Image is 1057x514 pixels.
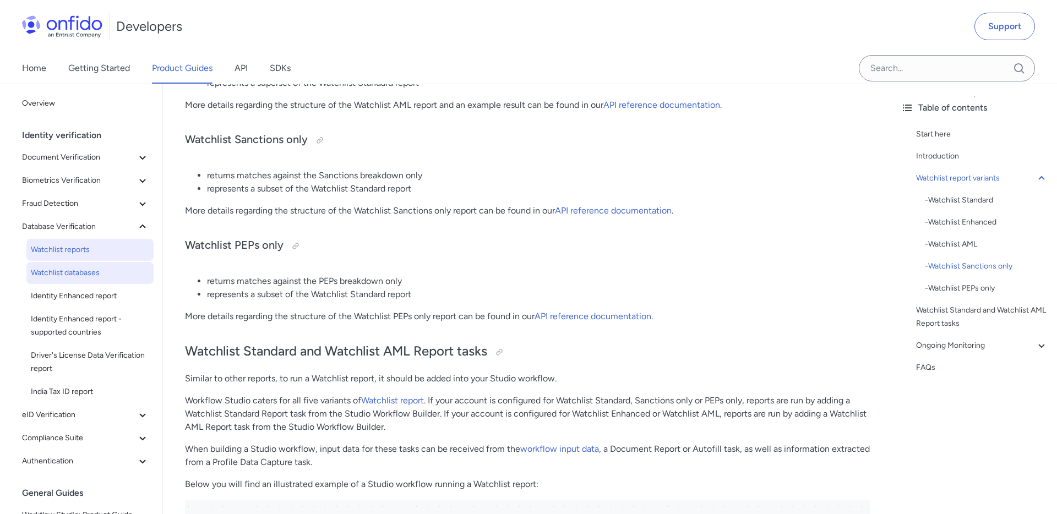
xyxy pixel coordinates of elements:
[925,282,1048,295] div: - Watchlist PEPs only
[207,275,870,288] li: returns matches against the PEPs breakdown only
[925,238,1048,251] div: - Watchlist AML
[22,124,158,146] div: Identity verification
[925,238,1048,251] a: -Watchlist AML
[22,151,136,164] span: Document Verification
[185,342,870,361] h2: Watchlist Standard and Watchlist AML Report tasks
[925,194,1048,207] a: -Watchlist Standard
[916,150,1048,163] a: Introduction
[185,478,870,491] p: Below you will find an illustrated example of a Studio workflow running a Watchlist report:
[31,243,149,256] span: Watchlist reports
[26,285,154,307] a: Identity Enhanced report
[361,395,424,406] a: Watchlist report
[901,101,1048,114] div: Table of contents
[207,182,870,195] li: represents a subset of the Watchlist Standard report
[185,442,870,469] p: When building a Studio workflow, input data for these tasks can be received from the , a Document...
[235,53,248,84] a: API
[185,132,870,149] h3: Watchlist Sanctions only
[18,216,154,238] button: Database Verification
[925,260,1048,273] a: -Watchlist Sanctions only
[22,15,102,37] img: Onfido Logo
[555,205,672,216] a: API reference documentation
[535,311,651,321] a: API reference documentation
[22,97,149,110] span: Overview
[116,18,182,35] h1: Developers
[22,408,136,422] span: eID Verification
[185,310,870,323] p: More details regarding the structure of the Watchlist PEPs only report can be found in our .
[22,197,136,210] span: Fraud Detection
[22,431,136,445] span: Compliance Suite
[26,381,154,403] a: India Tax ID report
[26,345,154,380] a: Driver's License Data Verification report
[185,237,870,255] h3: Watchlist PEPs only
[26,262,154,284] a: Watchlist databases
[925,216,1048,229] div: - Watchlist Enhanced
[22,174,136,187] span: Biometrics Verification
[31,349,149,375] span: Driver's License Data Verification report
[925,194,1048,207] div: - Watchlist Standard
[916,172,1048,185] a: Watchlist report variants
[31,289,149,303] span: Identity Enhanced report
[185,99,870,112] p: More details regarding the structure of the Watchlist AML report and an example result can be fou...
[31,313,149,339] span: Identity Enhanced report - supported countries
[26,239,154,261] a: Watchlist reports
[916,128,1048,141] a: Start here
[270,53,291,84] a: SDKs
[18,146,154,168] button: Document Verification
[22,482,158,504] div: General Guides
[916,339,1048,352] a: Ongoing Monitoring
[18,193,154,215] button: Fraud Detection
[31,266,149,280] span: Watchlist databases
[185,204,870,217] p: More details regarding the structure of the Watchlist Sanctions only report can be found in our .
[916,361,1048,374] a: FAQs
[859,55,1035,81] input: Onfido search input field
[974,13,1035,40] a: Support
[18,427,154,449] button: Compliance Suite
[207,169,870,182] li: returns matches against the Sanctions breakdown only
[18,404,154,426] button: eID Verification
[916,304,1048,330] a: Watchlist Standard and Watchlist AML Report tasks
[185,394,870,434] p: Workflow Studio caters for all five variants of . If your account is configured for Watchlist Sta...
[22,220,136,233] span: Database Verification
[18,92,154,114] a: Overview
[520,444,599,454] a: workflow input data
[925,216,1048,229] a: -Watchlist Enhanced
[22,53,46,84] a: Home
[603,100,720,110] a: API reference documentation
[26,308,154,343] a: Identity Enhanced report - supported countries
[152,53,213,84] a: Product Guides
[31,385,149,398] span: India Tax ID report
[18,169,154,192] button: Biometrics Verification
[925,260,1048,273] div: - Watchlist Sanctions only
[18,450,154,472] button: Authentication
[925,282,1048,295] a: -Watchlist PEPs only
[22,455,136,468] span: Authentication
[207,288,870,301] li: represents a subset of the Watchlist Standard report
[185,372,870,385] p: Similar to other reports, to run a Watchlist report, it should be added into your Studio workflow.
[68,53,130,84] a: Getting Started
